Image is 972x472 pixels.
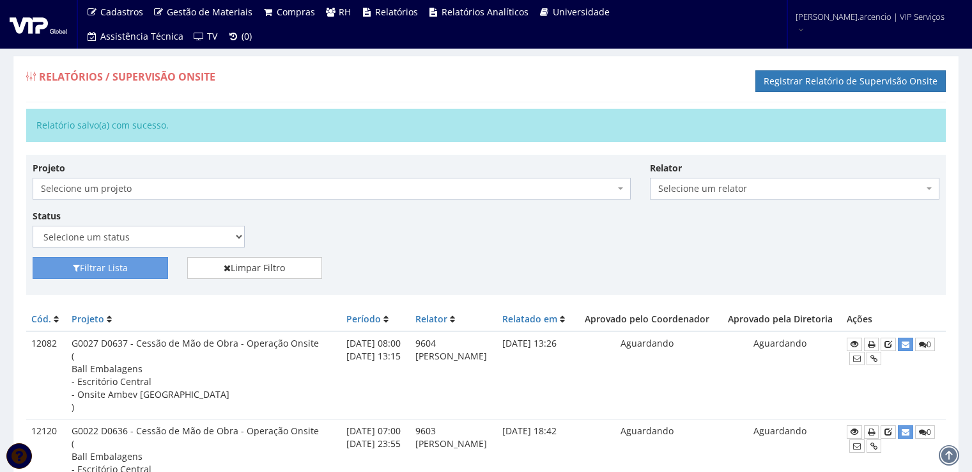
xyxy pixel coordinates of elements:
[207,30,217,42] span: TV
[72,313,104,325] a: Projeto
[650,178,939,200] span: Selecione um relator
[575,308,719,331] th: Aprovado pelo Coordenador
[915,338,935,351] a: 0
[650,162,682,175] label: Relator
[187,257,323,279] a: Limpar Filtro
[33,178,631,200] span: Selecione um projeto
[222,24,257,49] a: (0)
[33,257,168,279] button: Filtrar Lista
[10,15,67,34] img: logo
[442,6,528,18] span: Relatórios Analíticos
[100,6,143,18] span: Cadastros
[81,24,189,49] a: Assistência Técnica
[719,308,842,331] th: Aprovado pela Diretoria
[755,70,946,92] a: Registrar Relatório de Supervisão Onsite
[497,331,575,419] td: [DATE] 13:26
[849,352,865,365] button: Enviar E-mail de Teste
[33,210,61,223] label: Status
[915,425,935,439] a: 0
[719,331,842,419] td: Aguardando
[33,162,65,175] label: Projeto
[415,313,447,325] a: Relator
[502,313,557,325] a: Relatado em
[553,6,610,18] span: Universidade
[26,109,946,142] div: Relatório salvo(a) com sucesso.
[39,70,215,84] span: Relatórios / Supervisão Onsite
[346,313,381,325] a: Período
[31,313,51,325] a: Cód.
[26,331,66,419] td: 12082
[341,331,410,419] td: [DATE] 08:00 [DATE] 13:15
[658,182,923,195] span: Selecione um relator
[339,6,351,18] span: RH
[189,24,223,49] a: TV
[410,331,498,419] td: 9604 [PERSON_NAME]
[842,308,946,331] th: Ações
[66,331,341,419] td: G0027 D0637 - Cessão de Mão de Obra - Operação Onsite ( Ball Embalagens - Escritório Central - On...
[375,6,418,18] span: Relatórios
[575,331,719,419] td: Aguardando
[167,6,252,18] span: Gestão de Materiais
[796,10,945,23] span: [PERSON_NAME].arcencio | VIP Serviços
[849,439,865,453] button: Enviar E-mail de Teste
[41,182,615,195] span: Selecione um projeto
[100,30,183,42] span: Assistência Técnica
[277,6,315,18] span: Compras
[242,30,252,42] span: (0)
